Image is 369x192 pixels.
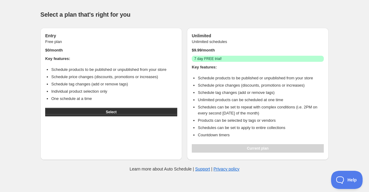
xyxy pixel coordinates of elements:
p: $ 0 /month [45,47,177,53]
p: $ 9.99 /month [192,47,324,53]
h3: Entry [45,33,177,39]
li: Unlimited products can be scheduled at one time [198,97,324,103]
span: Select [106,110,117,114]
h4: Key features: [192,64,324,70]
button: Select [45,108,177,116]
a: Support [195,167,210,171]
li: Countdown timers [198,132,324,138]
li: Schedule tag changes (add or remove tags) [198,90,324,96]
a: Privacy policy [214,167,240,171]
li: Individual product selection only [51,88,177,94]
iframe: Toggle Customer Support [331,171,363,189]
p: Free plan [45,39,177,45]
li: Products can be selected by tags or vendors [198,118,324,124]
h3: Unlimited [192,33,324,39]
li: Schedule tag changes (add or remove tags) [51,81,177,87]
li: Schedule price changes (discounts, promotions or increases) [51,74,177,80]
li: Schedules can be set to apply to entire collections [198,125,324,131]
p: Learn more about Auto Schedule | | [130,166,239,172]
li: Schedules can be set to repeat with complex conditions (i.e. 2PM on every second [DATE] of the mo... [198,104,324,116]
li: One schedule at a time [51,96,177,102]
li: Schedule products to be published or unpublished from your store [198,75,324,81]
li: Schedule price changes (discounts, promotions or increases) [198,82,324,88]
span: 7 day FREE trial! [194,56,222,61]
li: Schedule products to be published or unpublished from your store [51,67,177,73]
h4: Key features: [45,56,177,62]
h1: Select a plan that's right for you [40,11,329,18]
p: Unlimited schedules [192,39,324,45]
